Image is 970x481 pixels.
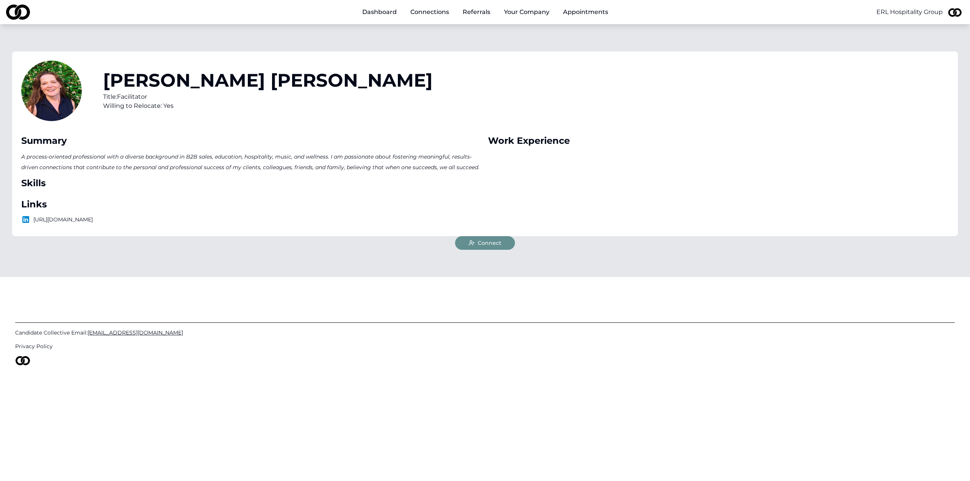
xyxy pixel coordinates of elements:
[15,356,30,365] img: logo
[557,5,614,20] a: Appointments
[15,329,955,336] a: Candidate Collective Email:[EMAIL_ADDRESS][DOMAIN_NAME]
[356,5,403,20] a: Dashboard
[21,135,482,147] div: Summary
[404,5,455,20] a: Connections
[21,61,82,121] img: d2639c39-b836-4191-a469-865f6366aaab-LSherman-profile_picture.jpg
[946,3,964,21] img: 126d1970-4131-4eca-9e04-994076d8ae71-2-profile_picture.jpeg
[21,177,482,189] div: Skills
[457,5,496,20] a: Referrals
[21,151,482,173] p: A process-oriented professional with a diverse background in B2B sales, education, hospitality, m...
[498,5,555,20] button: Your Company
[88,329,183,336] span: [EMAIL_ADDRESS][DOMAIN_NAME]
[15,342,955,350] a: Privacy Policy
[103,71,433,89] h1: [PERSON_NAME] [PERSON_NAME]
[876,8,943,17] button: ERL Hospitality Group
[21,198,482,210] div: Links
[356,5,614,20] nav: Main
[478,239,501,247] span: Connect
[103,92,433,101] div: Title: Facilitator
[21,215,30,224] img: logo
[21,215,482,224] p: [URL][DOMAIN_NAME]
[6,5,30,20] img: logo
[488,135,949,147] div: Work Experience
[455,236,515,250] button: Connect
[103,101,433,111] div: Willing to Relocate: Yes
